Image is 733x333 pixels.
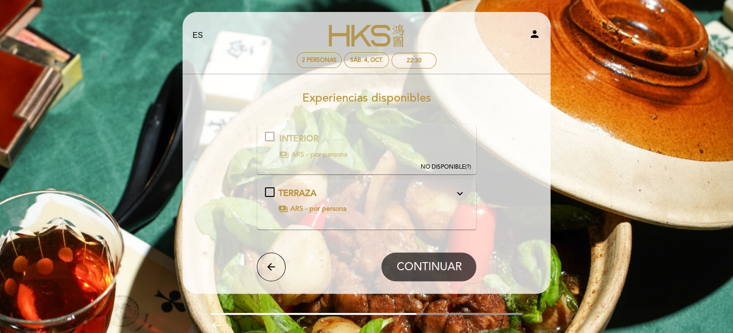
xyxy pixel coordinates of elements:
button: arrow_back [257,253,286,281]
button: CONTINUAR [381,253,476,281]
span: payments [278,204,288,214]
span: Experiencias disponibles [302,91,431,105]
div: 22:30 [407,57,422,64]
div: sáb. 4, oct. [350,57,383,64]
span: payments [279,150,289,160]
md-checkbox: TERRAZA expand_more Nuestra terraza cuenta con calefacción, toldo y manta payments ARS - por persona [265,187,469,214]
span: por persona [309,204,346,214]
div: INTERIOR [279,133,347,145]
div: (?) [420,163,470,171]
i: arrow_backward [210,320,222,331]
button: person [529,28,540,43]
span: ARS - [290,204,307,214]
span: NO DISPONIBLE [420,163,465,171]
span: TERRAZA [278,188,317,198]
button: NO DISPONIBLE(?) [417,124,473,171]
span: 2 personas [302,57,337,64]
span: CONTINUAR [396,261,461,274]
button: expand_more [451,187,468,200]
span: por persona [310,150,347,160]
i: expand_more [454,188,465,199]
span: ARS - [291,150,308,160]
i: arrow_back [265,261,277,273]
a: HONG KONG STYLE [307,23,426,49]
i: person [529,28,540,40]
